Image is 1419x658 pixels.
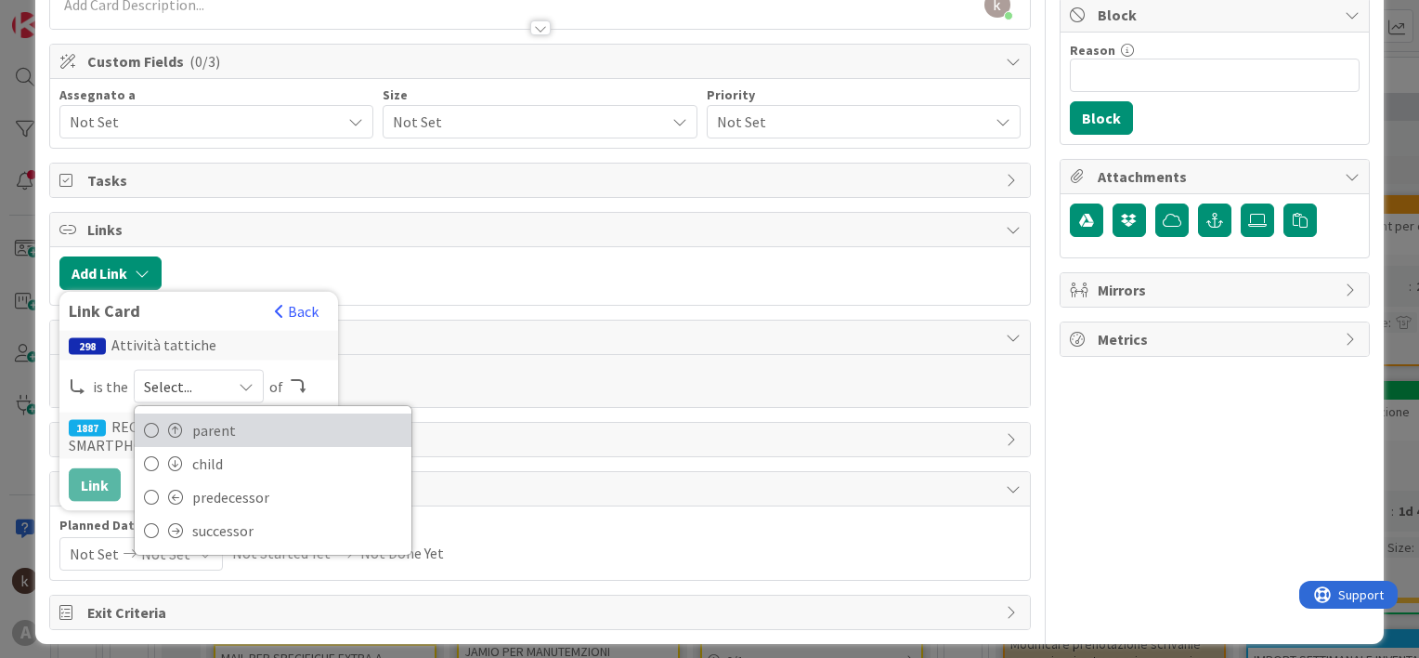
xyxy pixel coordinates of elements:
div: Assegnato a [59,88,373,101]
div: is the of [69,370,329,403]
span: Select... [144,374,222,400]
a: parent [135,414,411,447]
div: Size [383,88,696,101]
a: successor [135,514,411,547]
span: Not Set [717,109,979,135]
span: successor [192,517,402,545]
div: Attività tattiche [59,331,338,361]
span: predecessor [192,483,402,511]
span: ( 0/3 ) [189,52,220,71]
span: Tasks [87,169,996,191]
span: History [87,428,996,451]
span: Links [87,218,996,241]
span: Comments [87,326,996,349]
label: Reason [1070,42,1115,59]
div: RECAP PROBLEMI RECUPERO SMARTPHONE PER [DATE] [59,413,338,459]
a: predecessor [135,480,411,514]
span: Not Set [70,538,119,570]
span: Attachments [1098,165,1335,188]
button: Block [1070,101,1133,135]
span: Planned Dates [59,516,223,535]
span: Block [1098,4,1335,26]
button: Link [69,468,121,502]
span: Exit Criteria [87,601,996,624]
button: Add Link [59,257,162,290]
span: Not Set [70,111,341,133]
span: child [192,450,402,478]
span: Mirrors [1098,279,1335,301]
div: Link Card [69,301,265,322]
span: Dates [87,478,996,500]
span: parent [192,416,402,444]
span: Custom Fields [87,50,996,72]
div: Priority [707,88,1021,101]
span: Support [39,3,85,25]
span: Not Set [393,109,655,135]
a: child [135,447,411,480]
button: Back [274,301,319,322]
span: Metrics [1098,328,1335,350]
div: 1887 [69,420,106,437]
div: 298 [69,338,106,355]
